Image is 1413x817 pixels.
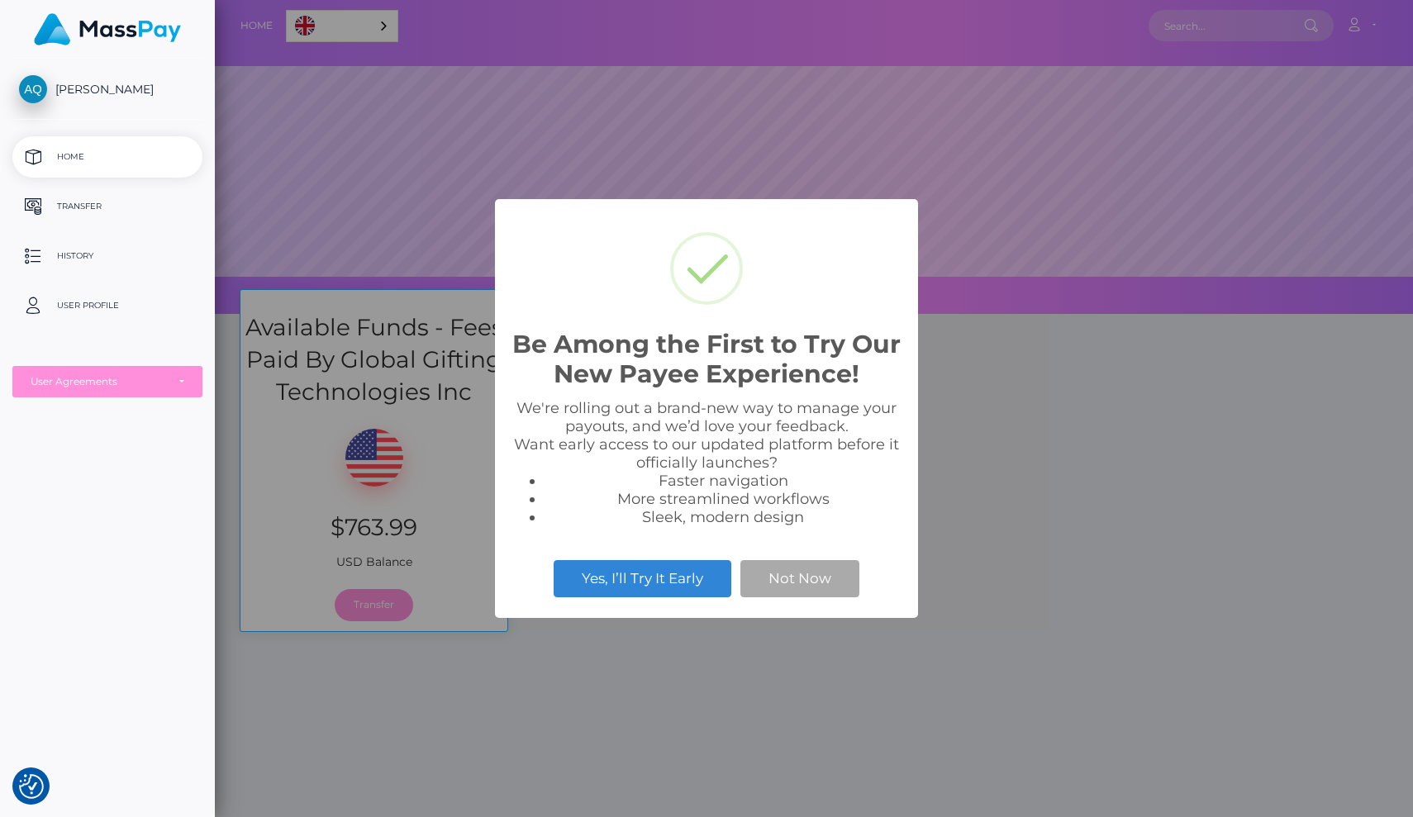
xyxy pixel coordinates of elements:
button: Consent Preferences [19,774,44,799]
li: Sleek, modern design [545,508,902,526]
button: Not Now [740,560,859,596]
li: Faster navigation [545,472,902,490]
h2: Be Among the First to Try Our New Payee Experience! [511,330,902,389]
p: Home [19,145,196,169]
p: Transfer [19,194,196,219]
span: [PERSON_NAME] [12,82,202,97]
div: We're rolling out a brand-new way to manage your payouts, and we’d love your feedback. Want early... [511,399,902,526]
p: User Profile [19,293,196,318]
li: More streamlined workflows [545,490,902,508]
div: User Agreements [31,375,166,388]
img: MassPay [34,13,181,45]
img: Revisit consent button [19,774,44,799]
button: Yes, I’ll Try It Early [554,560,731,596]
p: History [19,244,196,268]
button: User Agreements [12,366,202,397]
